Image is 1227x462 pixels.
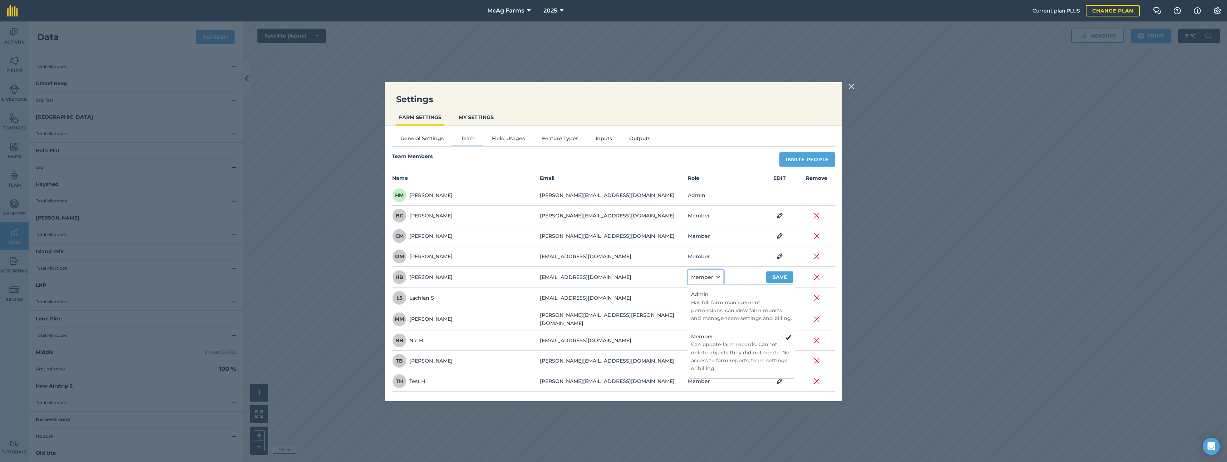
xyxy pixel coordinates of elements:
[688,174,762,185] th: Role
[779,152,835,167] button: Invite People
[688,226,762,246] td: Member
[539,371,687,392] td: [PERSON_NAME][EMAIL_ADDRESS][DOMAIN_NAME]
[392,270,406,284] span: HB
[798,174,835,185] th: Remove
[392,152,433,163] h4: Team Members
[392,333,406,348] span: NH
[392,249,406,264] span: DM
[539,206,687,226] td: [PERSON_NAME][EMAIL_ADDRESS][DOMAIN_NAME]
[392,229,453,243] div: [PERSON_NAME]
[392,174,539,185] th: Name
[621,134,659,145] button: Outputs
[392,374,406,388] span: TH
[1194,6,1201,15] img: svg+xml;base64,PHN2ZyB4bWxucz0iaHR0cDovL3d3dy53My5vcmcvMjAwMC9zdmciIHdpZHRoPSIxNyIgaGVpZ2h0PSIxNy...
[814,211,820,220] img: svg+xml;base64,PHN2ZyB4bWxucz0iaHR0cDovL3d3dy53My5vcmcvMjAwMC9zdmciIHdpZHRoPSIyMiIgaGVpZ2h0PSIzMC...
[539,226,687,246] td: [PERSON_NAME][EMAIL_ADDRESS][DOMAIN_NAME]
[1086,5,1140,16] a: Change plan
[392,249,453,264] div: [PERSON_NAME]
[1203,438,1220,455] div: Open Intercom Messenger
[848,82,854,91] img: svg+xml;base64,PHN2ZyB4bWxucz0iaHR0cDovL3d3dy53My5vcmcvMjAwMC9zdmciIHdpZHRoPSIyMiIgaGVpZ2h0PSIzMC...
[539,288,687,308] td: [EMAIL_ADDRESS][DOMAIN_NAME]
[392,208,453,223] div: [PERSON_NAME]
[777,232,783,240] img: svg+xml;base64,PHN2ZyB4bWxucz0iaHR0cDovL3d3dy53My5vcmcvMjAwMC9zdmciIHdpZHRoPSIxOCIgaGVpZ2h0PSIyNC...
[456,110,497,124] button: MY SETTINGS
[539,267,687,288] td: [EMAIL_ADDRESS][DOMAIN_NAME]
[452,134,483,145] button: Team
[539,185,687,206] td: [PERSON_NAME][EMAIL_ADDRESS][DOMAIN_NAME]
[688,371,762,392] td: Member
[539,392,687,412] td: [EMAIL_ADDRESS][PERSON_NAME][DOMAIN_NAME]
[392,374,425,388] div: Test H
[392,354,453,368] div: [PERSON_NAME]
[766,271,794,283] button: Save
[392,291,434,305] div: Lachlan S
[761,174,798,185] th: EDIT
[392,188,406,202] span: HM
[392,333,423,348] div: Nic H
[814,315,820,324] img: svg+xml;base64,PHN2ZyB4bWxucz0iaHR0cDovL3d3dy53My5vcmcvMjAwMC9zdmciIHdpZHRoPSIyMiIgaGVpZ2h0PSIzMC...
[814,294,820,302] img: svg+xml;base64,PHN2ZyB4bWxucz0iaHR0cDovL3d3dy53My5vcmcvMjAwMC9zdmciIHdpZHRoPSIyMiIgaGVpZ2h0PSIzMC...
[392,208,406,223] span: BC
[814,336,820,345] img: svg+xml;base64,PHN2ZyB4bWxucz0iaHR0cDovL3d3dy53My5vcmcvMjAwMC9zdmciIHdpZHRoPSIyMiIgaGVpZ2h0PSIzMC...
[539,246,687,267] td: [EMAIL_ADDRESS][DOMAIN_NAME]
[688,308,762,330] td: Member
[1033,7,1080,15] span: Current plan : PLUS
[539,174,687,185] th: Email
[688,288,762,308] td: Member
[814,377,820,385] img: svg+xml;base64,PHN2ZyB4bWxucz0iaHR0cDovL3d3dy53My5vcmcvMjAwMC9zdmciIHdpZHRoPSIyMiIgaGVpZ2h0PSIzMC...
[691,340,792,373] p: Can update farm records. Cannot delete objects they did not create. No access to farm reports, te...
[539,330,687,351] td: [EMAIL_ADDRESS][DOMAIN_NAME]
[543,6,557,15] span: 2025
[814,232,820,240] img: svg+xml;base64,PHN2ZyB4bWxucz0iaHR0cDovL3d3dy53My5vcmcvMjAwMC9zdmciIHdpZHRoPSIyMiIgaGVpZ2h0PSIzMC...
[396,110,444,124] button: FARM SETTINGS
[688,330,762,351] td: Member
[392,291,406,305] span: LS
[688,185,762,206] td: Admin
[392,229,406,243] span: CM
[392,270,453,284] div: [PERSON_NAME]
[385,94,842,105] h3: Settings
[691,333,792,340] h4: Member
[1213,7,1222,14] img: A cog icon
[1153,7,1162,14] img: Two speech bubbles overlapping with the left bubble in the forefront
[777,252,783,261] img: svg+xml;base64,PHN2ZyB4bWxucz0iaHR0cDovL3d3dy53My5vcmcvMjAwMC9zdmciIHdpZHRoPSIxOCIgaGVpZ2h0PSIyNC...
[691,299,792,323] p: Has full farm management permissions, can view farm reports and manage team settings and billing.
[392,354,406,368] span: TB
[539,308,687,330] td: [PERSON_NAME][EMAIL_ADDRESS][PERSON_NAME][DOMAIN_NAME]
[392,188,453,202] div: [PERSON_NAME]
[688,392,762,412] td: Member
[777,377,783,385] img: svg+xml;base64,PHN2ZyB4bWxucz0iaHR0cDovL3d3dy53My5vcmcvMjAwMC9zdmciIHdpZHRoPSIxOCIgaGVpZ2h0PSIyNC...
[688,206,762,226] td: Member
[533,134,587,145] button: Feature Types
[814,357,820,365] img: svg+xml;base64,PHN2ZyB4bWxucz0iaHR0cDovL3d3dy53My5vcmcvMjAwMC9zdmciIHdpZHRoPSIyMiIgaGVpZ2h0PSIzMC...
[688,351,762,371] td: Member
[1173,7,1182,14] img: A question mark icon
[392,134,452,145] button: General Settings
[392,312,406,326] span: MM
[483,134,533,145] button: Field Usages
[814,273,820,281] img: svg+xml;base64,PHN2ZyB4bWxucz0iaHR0cDovL3d3dy53My5vcmcvMjAwMC9zdmciIHdpZHRoPSIyMiIgaGVpZ2h0PSIzMC...
[392,312,453,326] div: [PERSON_NAME]
[777,211,783,220] img: svg+xml;base64,PHN2ZyB4bWxucz0iaHR0cDovL3d3dy53My5vcmcvMjAwMC9zdmciIHdpZHRoPSIxOCIgaGVpZ2h0PSIyNC...
[587,134,621,145] button: Inputs
[539,351,687,371] td: [PERSON_NAME][EMAIL_ADDRESS][DOMAIN_NAME]
[688,270,724,285] button: Member
[688,246,762,267] td: Member
[487,6,524,15] span: McAg Farms
[814,252,820,261] img: svg+xml;base64,PHN2ZyB4bWxucz0iaHR0cDovL3d3dy53My5vcmcvMjAwMC9zdmciIHdpZHRoPSIyMiIgaGVpZ2h0PSIzMC...
[7,5,18,16] img: fieldmargin Logo
[691,290,792,298] h4: Admin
